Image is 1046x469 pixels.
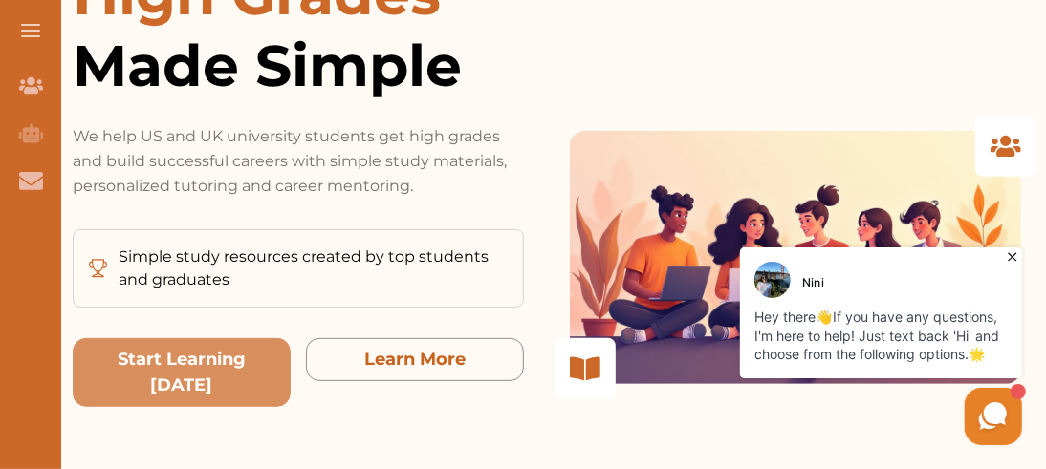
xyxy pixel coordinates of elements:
[306,338,524,381] button: Learn More
[587,243,1027,450] iframe: HelpCrunch
[73,124,524,199] p: We help US and UK university students get high grades and build successful careers with simple st...
[119,245,508,291] p: Simple study resources created by top students and graduates
[73,338,291,407] button: Start Learning Today
[73,30,524,101] span: Made Simple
